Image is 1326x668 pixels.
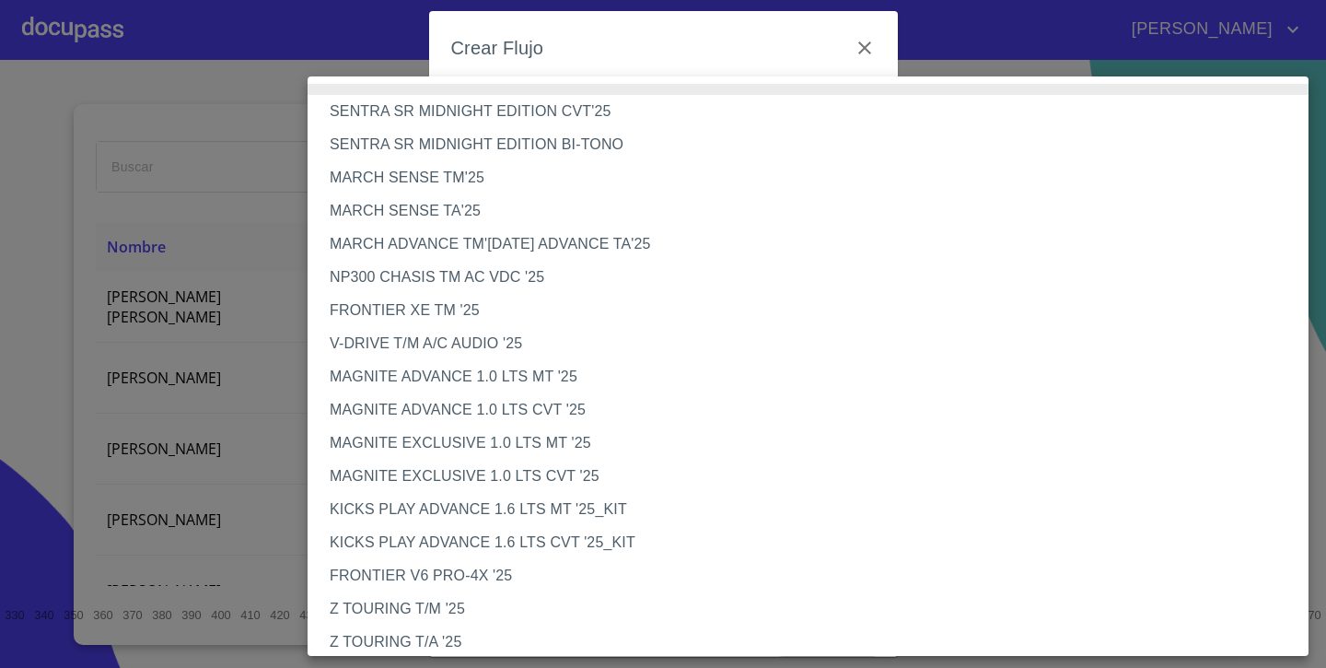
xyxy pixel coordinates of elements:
li: NP300 CHASIS TM AC VDC '25 [308,261,1309,294]
li: Z TOURING T/A '25 [308,626,1309,659]
li: MAGNITE EXCLUSIVE 1.0 LTS CVT '25 [308,460,1309,493]
li: MAGNITE ADVANCE 1.0 LTS CVT '25 [308,393,1309,427]
li: MARCH ADVANCE TM'[DATE] ADVANCE TA'25 [308,228,1309,261]
li: MARCH SENSE TM'25 [308,161,1309,194]
li: MARCH SENSE TA'25 [308,194,1309,228]
li: KICKS PLAY ADVANCE 1.6 LTS CVT '25_KIT [308,526,1309,559]
li: V-DRIVE T/M A/C AUDIO '25 [308,327,1309,360]
li: SENTRA SR MIDNIGHT EDITION CVT'25 [308,95,1309,128]
li: SENTRA SR MIDNIGHT EDITION BI-TONO [308,128,1309,161]
li: FRONTIER V6 PRO-4X '25 [308,559,1309,592]
li: KICKS PLAY ADVANCE 1.6 LTS MT '25_KIT [308,493,1309,526]
li: FRONTIER XE TM '25 [308,294,1309,327]
li: MAGNITE EXCLUSIVE 1.0 LTS MT '25 [308,427,1309,460]
li: Z TOURING T/M '25 [308,592,1309,626]
li: MAGNITE ADVANCE 1.0 LTS MT '25 [308,360,1309,393]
